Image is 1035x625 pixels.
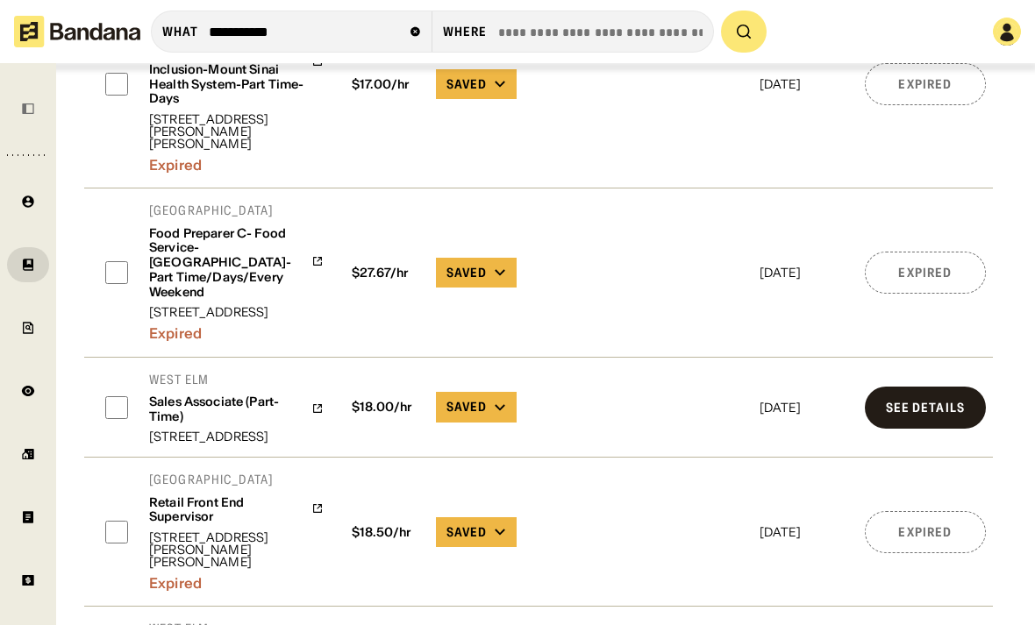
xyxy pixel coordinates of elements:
div: Food Preparer C- Food Service-[GEOGRAPHIC_DATA]-Part Time/Days/Every Weekend [149,226,304,300]
div: Saved [446,399,488,415]
div: what [162,24,198,39]
div: [STREET_ADDRESS] [149,430,324,443]
div: [DATE] [760,78,851,90]
a: [GEOGRAPHIC_DATA]Retail Front End Supervisor[STREET_ADDRESS][PERSON_NAME][PERSON_NAME] [149,472,324,568]
div: [STREET_ADDRESS][PERSON_NAME][PERSON_NAME] [149,531,324,568]
div: Retail Front End Supervisor [149,495,304,525]
div: $ 18.50 /hr [345,525,422,540]
a: [GEOGRAPHIC_DATA]Food Preparer C- Food Service-[GEOGRAPHIC_DATA]-Part Time/Days/Every Weekend[STR... [149,202,324,318]
div: Saved [446,76,488,92]
div: [GEOGRAPHIC_DATA] [149,472,324,487]
div: [DATE] [760,401,851,414]
a: west elmSales Associate (Part-Time)[STREET_ADDRESS] [149,372,324,444]
img: Bandana logotype [14,16,140,47]
div: west elm [149,372,324,387]
div: See Details [886,401,965,414]
div: [STREET_ADDRESS][PERSON_NAME][PERSON_NAME] [149,113,324,150]
div: Expired [898,266,952,279]
div: Where [443,24,488,39]
div: Saved [446,265,488,281]
div: [STREET_ADDRESS] [149,306,324,318]
div: Sales Associate (Part-Time) [149,394,304,424]
div: Expired [149,318,324,342]
div: Saved [446,524,488,540]
div: $ 18.00 /hr [345,400,422,415]
div: [DATE] [760,526,851,538]
div: [DATE] [760,266,851,279]
div: Expired [898,78,952,90]
div: Expired [149,568,324,592]
div: $ 27.67 /hr [345,266,422,281]
div: $ 17.00 /hr [345,77,422,92]
div: Expired [149,150,324,174]
div: [GEOGRAPHIC_DATA] [149,202,324,218]
div: Expired [898,526,952,538]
